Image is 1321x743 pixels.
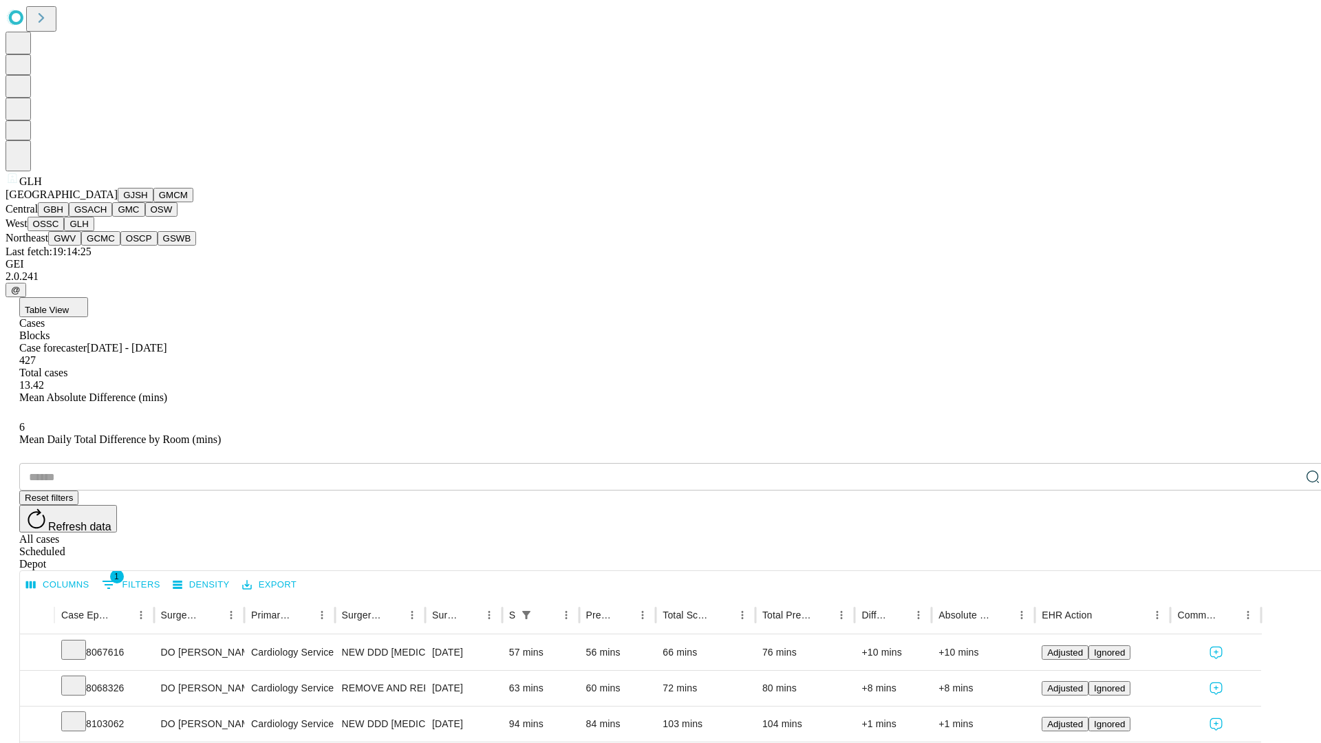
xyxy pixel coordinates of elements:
[762,610,812,621] div: Total Predicted Duration
[61,635,147,670] div: 8067616
[61,610,111,621] div: Case Epic Id
[6,246,92,257] span: Last fetch: 19:14:25
[25,305,69,315] span: Table View
[383,605,402,625] button: Sort
[460,605,480,625] button: Sort
[480,605,499,625] button: Menu
[64,217,94,231] button: GLH
[1238,605,1258,625] button: Menu
[1042,645,1088,660] button: Adjusted
[861,610,888,621] div: Difference
[586,635,649,670] div: 56 mins
[28,217,65,231] button: OSSC
[993,605,1012,625] button: Sort
[69,202,112,217] button: GSACH
[938,635,1028,670] div: +10 mins
[161,707,237,742] div: DO [PERSON_NAME] [PERSON_NAME]
[938,610,991,621] div: Absolute Difference
[19,354,36,366] span: 427
[663,707,749,742] div: 103 mins
[6,270,1315,283] div: 2.0.241
[1042,610,1092,621] div: EHR Action
[38,202,69,217] button: GBH
[112,605,131,625] button: Sort
[81,231,120,246] button: GCMC
[402,605,422,625] button: Menu
[110,570,124,583] span: 1
[6,258,1315,270] div: GEI
[19,491,78,505] button: Reset filters
[890,605,909,625] button: Sort
[517,605,536,625] div: 1 active filter
[222,605,241,625] button: Menu
[19,175,42,187] span: GLH
[251,707,327,742] div: Cardiology Service
[938,671,1028,706] div: +8 mins
[432,671,495,706] div: [DATE]
[1088,645,1130,660] button: Ignored
[733,605,752,625] button: Menu
[19,433,221,445] span: Mean Daily Total Difference by Room (mins)
[19,391,167,403] span: Mean Absolute Difference (mins)
[663,671,749,706] div: 72 mins
[713,605,733,625] button: Sort
[1047,647,1083,658] span: Adjusted
[169,574,233,596] button: Density
[509,671,572,706] div: 63 mins
[158,231,197,246] button: GSWB
[19,421,25,433] span: 6
[813,605,832,625] button: Sort
[61,671,147,706] div: 8068326
[1093,605,1113,625] button: Sort
[1088,717,1130,731] button: Ignored
[1094,683,1125,693] span: Ignored
[1094,719,1125,729] span: Ignored
[19,297,88,317] button: Table View
[19,367,67,378] span: Total cases
[342,635,418,670] div: NEW DDD [MEDICAL_DATA] GENERATOR ONLY
[6,217,28,229] span: West
[432,707,495,742] div: [DATE]
[432,610,459,621] div: Surgery Date
[161,610,201,621] div: Surgeon Name
[1148,605,1167,625] button: Menu
[861,671,925,706] div: +8 mins
[1094,647,1125,658] span: Ignored
[6,283,26,297] button: @
[586,707,649,742] div: 84 mins
[509,707,572,742] div: 94 mins
[251,635,327,670] div: Cardiology Service
[663,610,712,621] div: Total Scheduled Duration
[633,605,652,625] button: Menu
[6,189,118,200] span: [GEOGRAPHIC_DATA]
[153,188,193,202] button: GMCM
[1042,681,1088,696] button: Adjusted
[1047,719,1083,729] span: Adjusted
[6,232,48,244] span: Northeast
[509,635,572,670] div: 57 mins
[145,202,178,217] button: OSW
[251,671,327,706] div: Cardiology Service
[161,671,237,706] div: DO [PERSON_NAME] [PERSON_NAME]
[762,671,848,706] div: 80 mins
[239,574,300,596] button: Export
[112,202,144,217] button: GMC
[1012,605,1031,625] button: Menu
[25,493,73,503] span: Reset filters
[509,610,515,621] div: Scheduled In Room Duration
[48,521,111,532] span: Refresh data
[1047,683,1083,693] span: Adjusted
[120,231,158,246] button: OSCP
[537,605,557,625] button: Sort
[161,635,237,670] div: DO [PERSON_NAME] [PERSON_NAME]
[202,605,222,625] button: Sort
[293,605,312,625] button: Sort
[1088,681,1130,696] button: Ignored
[342,671,418,706] div: REMOVE AND REPLACE INTERNAL CARDIAC [MEDICAL_DATA], MULTIPEL LEAD
[1219,605,1238,625] button: Sort
[1177,610,1217,621] div: Comments
[762,635,848,670] div: 76 mins
[663,635,749,670] div: 66 mins
[557,605,576,625] button: Menu
[586,610,613,621] div: Predicted In Room Duration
